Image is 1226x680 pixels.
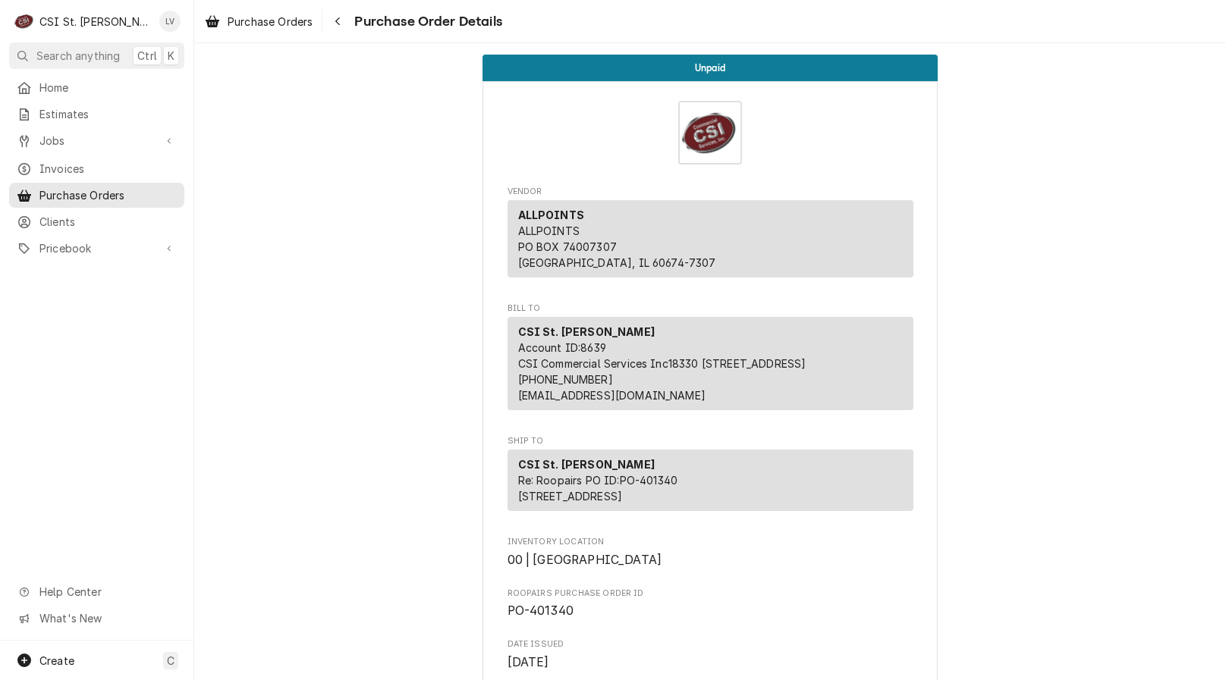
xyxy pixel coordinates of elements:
img: Logo [678,101,742,165]
span: 00 | [GEOGRAPHIC_DATA] [508,553,662,567]
a: Clients [9,209,184,234]
div: Bill To [508,317,913,410]
a: Purchase Orders [199,9,319,34]
span: CSI Commercial Services Inc18330 [STREET_ADDRESS] [518,357,806,370]
span: Roopairs Purchase Order ID [508,602,913,620]
strong: CSI St. [PERSON_NAME] [518,458,655,471]
span: Ship To [508,435,913,447]
div: Vendor [508,200,913,284]
span: Purchase Order Details [350,11,502,32]
a: Go to Help Center [9,579,184,604]
span: Re: Roopairs PO ID: PO-401340 [518,474,678,487]
span: Purchase Orders [39,187,177,203]
a: Estimates [9,102,184,127]
strong: CSI St. [PERSON_NAME] [518,325,655,338]
a: [EMAIL_ADDRESS][DOMAIN_NAME] [518,389,706,402]
div: Ship To [508,450,913,517]
span: Inventory Location [508,551,913,569]
div: Roopairs Purchase Order ID [508,588,913,620]
a: Invoices [9,156,184,181]
a: Home [9,75,184,100]
span: Inventory Location [508,536,913,548]
div: Inventory Location [508,536,913,569]
span: Purchase Orders [228,14,313,30]
span: Bill To [508,302,913,315]
div: Purchase Order Vendor [508,186,913,284]
span: Ctrl [137,48,157,64]
span: Help Center [39,584,175,600]
span: Account ID: 8639 [518,341,606,354]
span: Unpaid [695,63,725,73]
span: C [167,653,174,669]
div: CSI St. Louis's Avatar [14,11,35,32]
div: C [14,11,35,32]
strong: ALLPOINTS [518,208,584,221]
a: Go to Jobs [9,128,184,153]
span: Pricebook [39,240,154,256]
span: What's New [39,610,175,626]
div: Purchase Order Bill To [508,302,913,417]
div: Date Issued [508,638,913,671]
span: PO-401340 [508,603,574,618]
span: Invoices [39,161,177,177]
span: K [168,48,174,64]
div: Purchase Order Ship To [508,435,913,518]
span: [DATE] [508,655,549,669]
a: [PHONE_NUMBER] [518,373,613,386]
button: Navigate back [325,9,350,33]
div: Ship To [508,450,913,511]
span: Estimates [39,106,177,122]
div: Status [483,55,938,81]
button: Search anythingCtrlK [9,42,184,69]
span: Roopairs Purchase Order ID [508,588,913,600]
span: Create [39,654,74,667]
div: Bill To [508,317,913,416]
a: Go to Pricebook [9,236,184,261]
span: ALLPOINTS PO BOX 74007307 [GEOGRAPHIC_DATA], IL 60674-7307 [518,224,716,269]
div: Vendor [508,200,913,277]
span: Home [39,80,177,96]
span: Clients [39,214,177,230]
span: Vendor [508,186,913,198]
span: Jobs [39,133,154,149]
span: [STREET_ADDRESS] [518,490,623,503]
div: LV [159,11,181,32]
div: Lisa Vestal's Avatar [159,11,181,32]
span: Date Issued [508,638,913,650]
a: Go to What's New [9,606,184,631]
div: CSI St. [PERSON_NAME] [39,14,151,30]
span: Date Issued [508,653,913,672]
span: Search anything [36,48,120,64]
a: Purchase Orders [9,183,184,208]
